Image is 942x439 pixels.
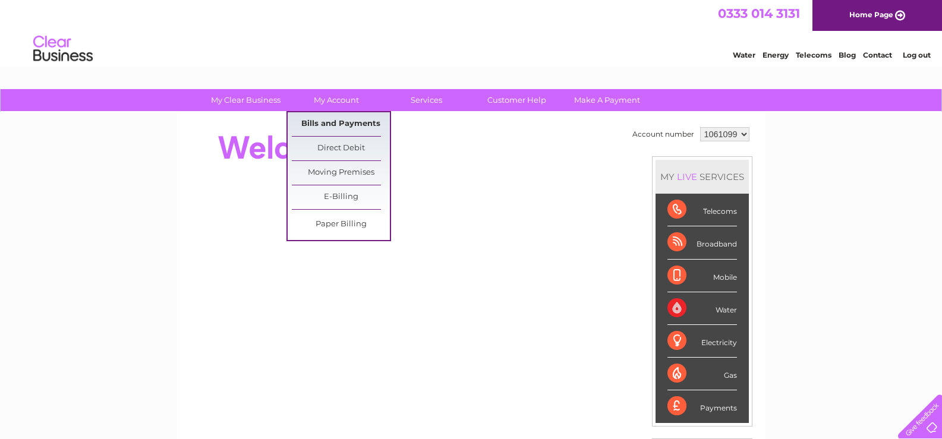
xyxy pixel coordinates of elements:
div: Clear Business is a trading name of Verastar Limited (registered in [GEOGRAPHIC_DATA] No. 3667643... [191,7,752,58]
a: 0333 014 3131 [718,6,800,21]
img: logo.png [33,31,93,67]
div: Electricity [667,325,737,358]
a: Services [377,89,475,111]
a: My Account [287,89,385,111]
a: Blog [839,50,856,59]
a: Paper Billing [292,213,390,236]
div: Water [667,292,737,325]
a: Customer Help [468,89,566,111]
div: Broadband [667,226,737,259]
a: Moving Premises [292,161,390,185]
td: Account number [629,124,697,144]
a: Bills and Payments [292,112,390,136]
div: Mobile [667,260,737,292]
a: E-Billing [292,185,390,209]
div: Telecoms [667,194,737,226]
a: Contact [863,50,892,59]
div: MY SERVICES [656,160,749,194]
div: Gas [667,358,737,390]
div: Payments [667,390,737,422]
a: Energy [763,50,789,59]
div: LIVE [675,171,700,182]
a: Direct Debit [292,137,390,160]
a: My Clear Business [197,89,295,111]
a: Make A Payment [558,89,656,111]
a: Water [733,50,755,59]
a: Telecoms [796,50,831,59]
a: Log out [903,50,931,59]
